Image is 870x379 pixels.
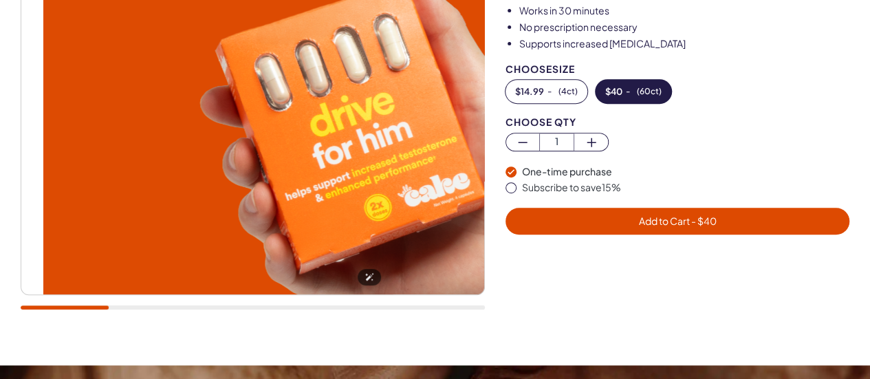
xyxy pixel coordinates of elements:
[505,208,849,235] button: Add to Cart - $40
[596,80,671,103] button: -
[519,37,849,51] li: Supports increased [MEDICAL_DATA]
[515,87,544,96] span: $ 14.99
[522,165,849,179] div: One-time purchase
[505,117,849,127] div: Choose Qty
[637,87,662,96] span: ( 60ct )
[519,21,849,34] li: No prescription necessary
[558,87,578,96] span: ( 4ct )
[519,4,849,18] li: Works in 30 minutes
[505,64,849,74] div: Choose Size
[540,133,574,149] span: 1
[522,181,849,195] div: Subscribe to save 15 %
[505,80,587,103] button: -
[605,87,622,96] span: $ 40
[638,215,716,227] span: Add to Cart
[689,215,716,227] span: - $ 40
